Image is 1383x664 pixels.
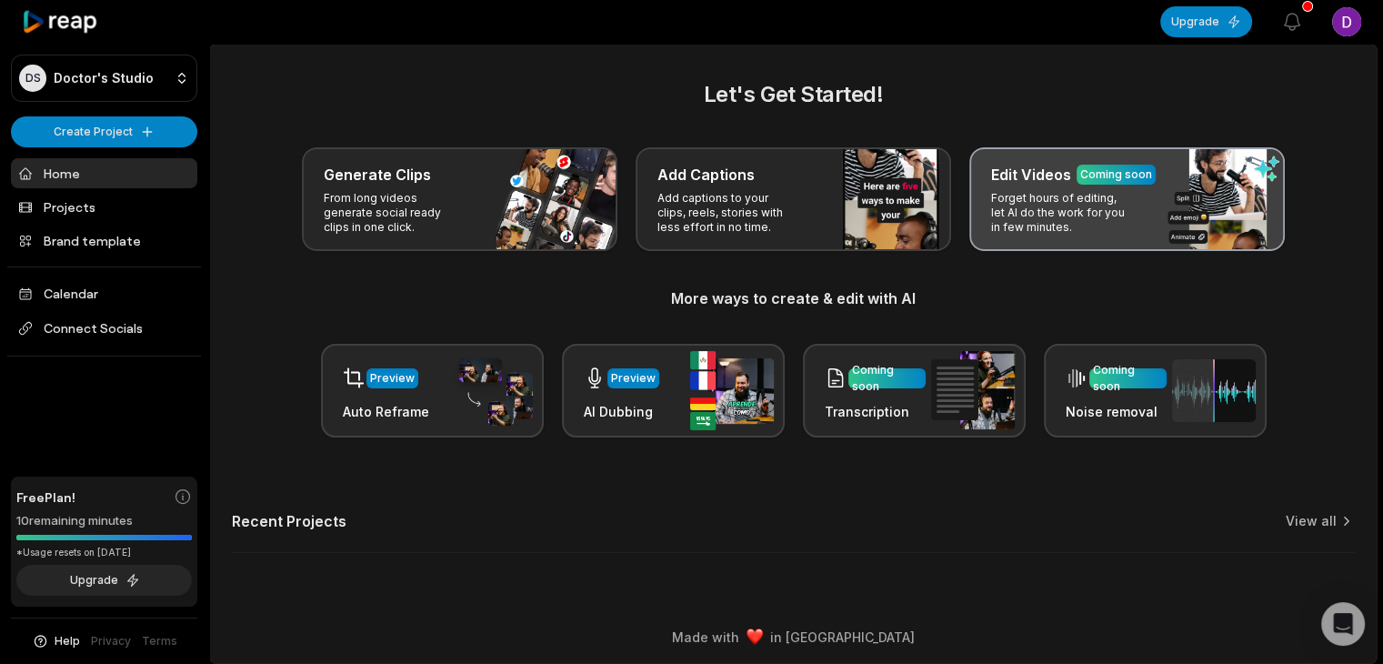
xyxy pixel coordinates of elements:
h3: AI Dubbing [584,402,659,421]
a: Privacy [91,633,131,649]
h3: Add Captions [657,164,755,186]
img: noise_removal.png [1172,359,1256,422]
h3: Noise removal [1066,402,1167,421]
a: Brand template [11,226,197,256]
div: Open Intercom Messenger [1321,602,1365,646]
div: Preview [611,370,656,387]
img: transcription.png [931,351,1015,429]
div: Coming soon [852,362,922,395]
div: Made with in [GEOGRAPHIC_DATA] [226,628,1360,647]
p: Doctor's Studio [54,70,154,86]
a: Terms [142,633,177,649]
h3: Auto Reframe [343,402,429,421]
p: From long videos generate social ready clips in one click. [324,191,465,235]
img: ai_dubbing.png [690,351,774,430]
p: Forget hours of editing, let AI do the work for you in few minutes. [991,191,1132,235]
div: Coming soon [1080,166,1152,183]
span: Connect Socials [11,312,197,345]
a: Calendar [11,278,197,308]
h3: Transcription [825,402,926,421]
p: Add captions to your clips, reels, stories with less effort in no time. [657,191,798,235]
button: Create Project [11,116,197,147]
h2: Recent Projects [232,512,346,530]
button: Upgrade [1160,6,1252,37]
h3: Edit Videos [991,164,1071,186]
div: 10 remaining minutes [16,512,192,530]
span: Help [55,633,80,649]
h3: Generate Clips [324,164,431,186]
a: View all [1286,512,1337,530]
button: Help [32,633,80,649]
div: *Usage resets on [DATE] [16,546,192,559]
span: Free Plan! [16,488,75,507]
div: DS [19,65,46,92]
button: Upgrade [16,565,192,596]
img: heart emoji [747,629,763,645]
a: Projects [11,192,197,222]
div: Coming soon [1093,362,1163,395]
div: Preview [370,370,415,387]
img: auto_reframe.png [449,356,533,427]
h3: More ways to create & edit with AI [232,287,1355,309]
h2: Let's Get Started! [232,78,1355,111]
a: Home [11,158,197,188]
